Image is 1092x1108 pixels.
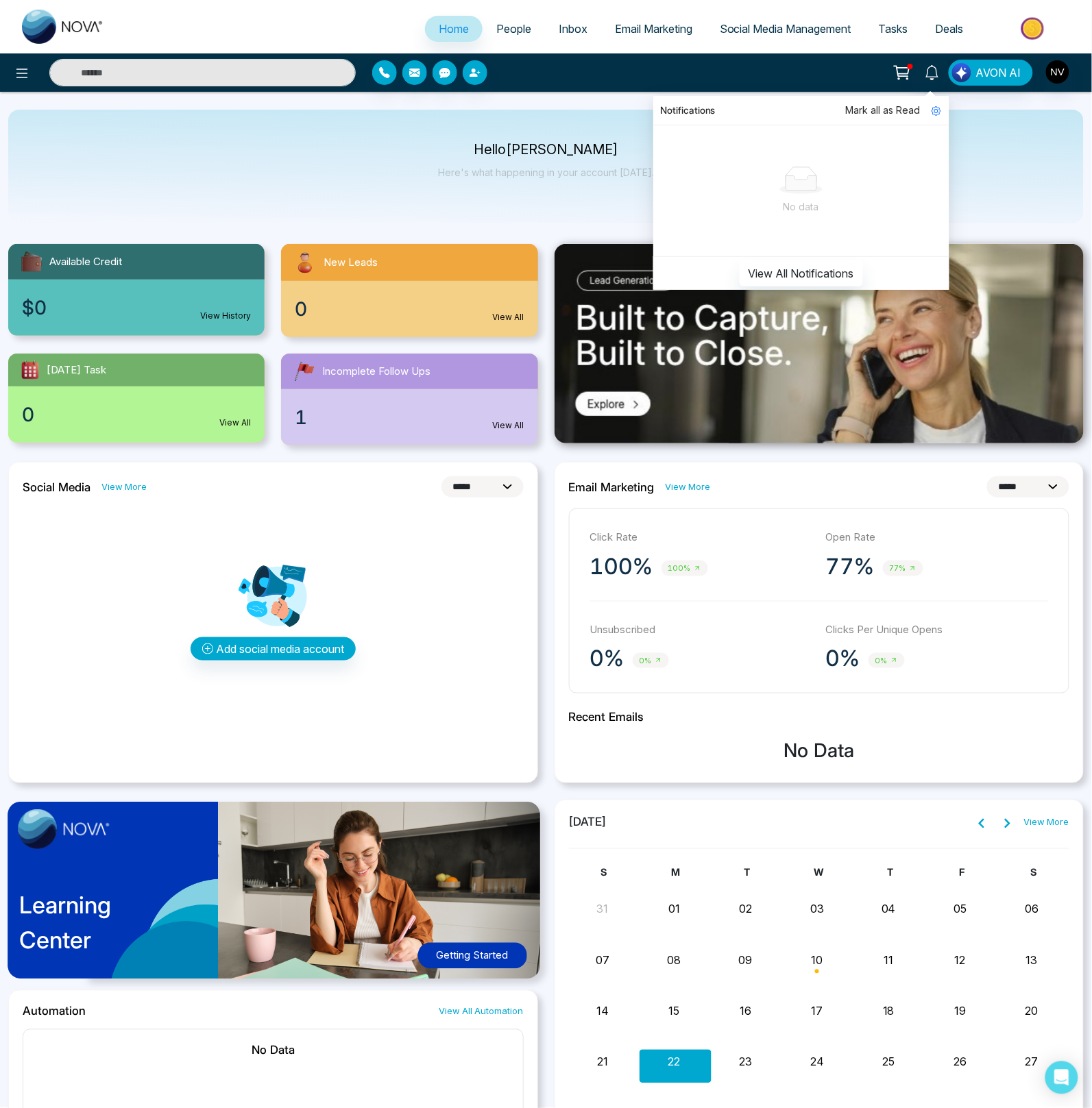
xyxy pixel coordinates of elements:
[438,144,654,156] p: Hello [PERSON_NAME]
[666,480,711,493] a: View More
[669,1003,680,1020] button: 15
[936,22,964,36] span: Deals
[653,96,949,125] div: Notifications
[826,553,875,580] p: 77%
[1045,1061,1078,1094] div: Open Intercom Messenger
[668,1054,681,1070] button: 22
[37,1044,509,1057] h2: No Data
[706,16,865,42] a: Social Media Management
[879,22,908,36] span: Tasks
[191,637,356,661] button: Add social media account
[744,867,751,878] span: T
[675,199,927,214] div: No data
[739,1054,752,1070] button: 23
[295,295,307,323] span: 0
[1,795,557,996] img: home-learning-center.png
[954,1003,966,1020] button: 19
[739,901,752,918] button: 02
[869,653,905,669] span: 0%
[496,22,531,36] span: People
[954,901,967,918] button: 05
[322,364,430,380] span: Incomplete Follow Ups
[19,359,41,381] img: todayTask.svg
[545,16,601,42] a: Inbox
[846,103,921,118] span: Mark all as Read
[239,562,307,630] img: Analytics png
[292,249,318,275] img: newLeads.svg
[1031,867,1037,878] span: S
[865,16,922,42] a: Tasks
[955,952,966,969] button: 12
[814,867,824,878] span: W
[47,362,106,378] span: [DATE] Task
[1026,1054,1039,1070] button: 27
[596,1003,609,1020] button: 14
[324,255,378,271] span: New Leads
[19,888,111,958] p: Learning Center
[597,901,609,918] button: 31
[23,480,90,494] h2: Social Media
[493,311,524,323] a: View All
[555,244,1084,443] img: .
[273,244,546,337] a: New Leads0View All
[720,22,851,36] span: Social Media Management
[101,480,147,493] a: View More
[740,267,863,278] a: View All Notifications
[812,1003,823,1020] button: 17
[1026,952,1038,969] button: 13
[601,16,706,42] a: Email Marketing
[810,1054,824,1070] button: 24
[49,254,122,270] span: Available Credit
[22,10,104,44] img: Nova CRM Logo
[633,653,669,669] span: 0%
[219,417,251,429] a: View All
[590,622,812,638] p: Unsubscribed
[810,901,824,918] button: 03
[954,1054,967,1070] button: 26
[273,354,546,445] a: Incomplete Follow Ups1View All
[493,419,524,432] a: View All
[1026,1003,1039,1020] button: 20
[590,530,812,545] p: Click Rate
[662,561,708,576] span: 100%
[1025,901,1039,918] button: 06
[883,1003,895,1020] button: 18
[438,167,654,178] p: Here's what happening in your account [DATE].
[615,22,692,36] span: Email Marketing
[952,63,971,82] img: Lead Flow
[439,22,469,36] span: Home
[22,293,47,322] span: $0
[19,249,44,274] img: availableCredit.svg
[671,867,680,878] span: M
[826,622,1048,638] p: Clicks Per Unique Opens
[1024,816,1069,830] a: View More
[425,16,483,42] a: Home
[18,809,110,849] img: image
[922,16,978,42] a: Deals
[601,867,607,878] span: S
[1046,60,1069,84] img: User Avatar
[826,530,1048,545] p: Open Rate
[668,952,681,969] button: 08
[569,740,1070,763] h3: No Data
[883,1054,895,1070] button: 25
[884,952,894,969] button: 11
[292,359,317,384] img: followUps.svg
[559,22,587,36] span: Inbox
[8,800,538,991] a: LearningCenterGetting Started
[984,13,1084,44] img: Market-place.gif
[590,645,624,672] p: 0%
[200,310,251,322] a: View History
[597,1054,608,1070] button: 21
[439,1005,524,1018] a: View All Automation
[882,901,896,918] button: 04
[668,901,680,918] button: 01
[22,400,34,429] span: 0
[976,64,1021,81] span: AVON AI
[740,1003,751,1020] button: 16
[888,867,894,878] span: T
[23,1005,86,1018] h2: Automation
[569,814,607,832] span: [DATE]
[826,645,860,672] p: 0%
[569,710,1070,724] h2: Recent Emails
